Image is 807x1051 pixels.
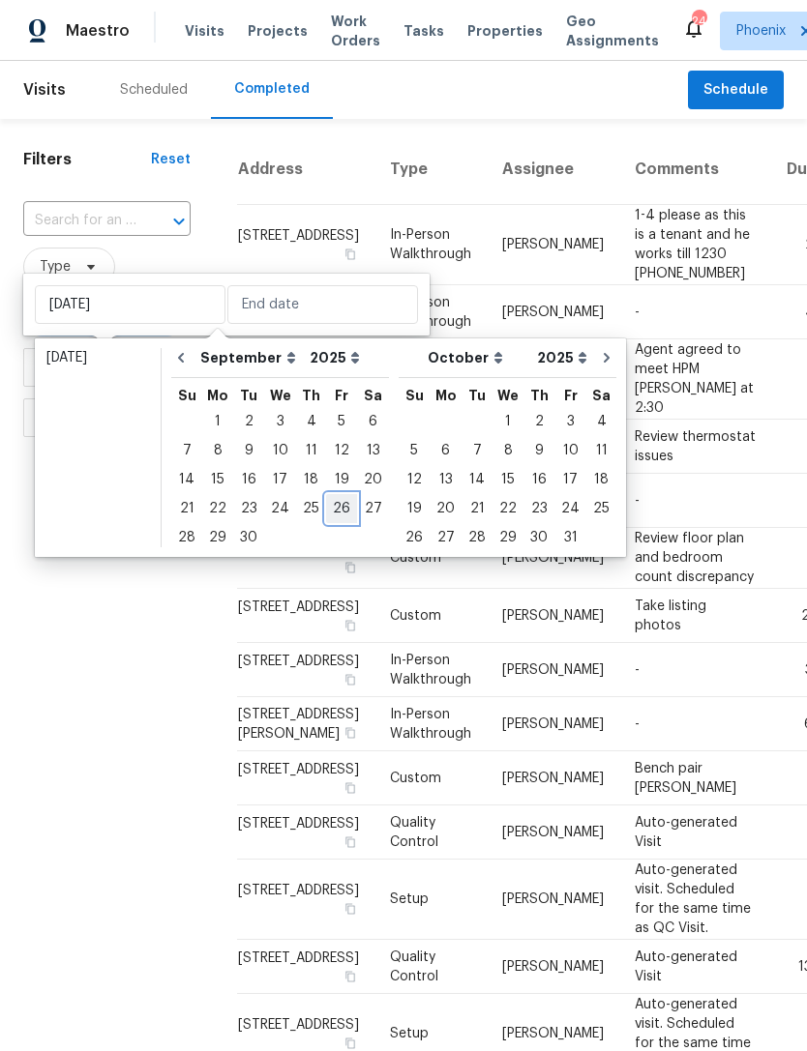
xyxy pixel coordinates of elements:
td: Auto-generated Visit [619,940,771,994]
div: Mon Oct 20 2025 [430,494,462,523]
button: Copy Address [342,968,359,985]
div: Sun Oct 26 2025 [399,523,430,552]
td: [PERSON_NAME] [487,205,619,285]
div: 14 [171,466,202,493]
div: 4 [586,408,616,435]
div: Wed Sep 24 2025 [264,494,296,523]
div: Wed Oct 01 2025 [493,407,523,436]
button: Open [165,208,193,235]
div: Fri Oct 03 2025 [554,407,586,436]
td: [STREET_ADDRESS] [237,860,374,940]
div: Wed Sep 17 2025 [264,465,296,494]
span: Projects [248,21,308,41]
td: [PERSON_NAME] [487,285,619,339]
div: Thu Oct 02 2025 [523,407,554,436]
div: Sat Oct 25 2025 [586,494,616,523]
div: 6 [430,437,462,464]
td: In-Person Walkthrough [374,205,487,285]
div: 18 [296,466,326,493]
div: 28 [171,524,202,551]
div: 24 [264,495,296,522]
ul: Date picker shortcuts [40,343,156,552]
select: Month [423,343,532,372]
div: 26 [399,524,430,551]
div: Sat Sep 27 2025 [357,494,389,523]
button: Go to next month [592,338,621,377]
div: Wed Sep 03 2025 [264,407,296,436]
input: End date [227,285,418,324]
td: [STREET_ADDRESS][PERSON_NAME] [237,697,374,751]
div: 30 [233,524,264,551]
div: 22 [493,495,523,522]
div: Tue Oct 07 2025 [462,436,493,465]
div: Mon Sep 29 2025 [202,523,233,552]
span: Maestro [66,21,130,41]
span: Schedule [703,78,768,102]
div: Thu Sep 04 2025 [296,407,326,436]
button: Copy Address [342,833,359,851]
div: Sat Oct 18 2025 [586,465,616,494]
div: 9 [523,437,554,464]
span: Type [40,257,71,277]
td: [STREET_ADDRESS] [237,805,374,860]
div: 1 [202,408,233,435]
th: Type [374,134,487,205]
td: Auto-generated Visit [619,805,771,860]
div: Fri Oct 31 2025 [554,523,586,552]
div: 3 [264,408,296,435]
td: - [619,643,771,697]
div: Tue Sep 02 2025 [233,407,264,436]
button: Copy Address [342,559,359,576]
td: Take listing photos [619,589,771,643]
div: 20 [357,466,389,493]
div: Mon Sep 15 2025 [202,465,233,494]
div: 7 [462,437,493,464]
div: 10 [554,437,586,464]
div: 16 [523,466,554,493]
div: 15 [493,466,523,493]
td: Quality Control [374,805,487,860]
div: Fri Oct 17 2025 [554,465,586,494]
select: Year [532,343,592,372]
td: [STREET_ADDRESS] [237,751,374,805]
td: Bench pair [PERSON_NAME] [619,751,771,805]
div: 11 [296,437,326,464]
div: 26 [326,495,357,522]
div: Mon Sep 08 2025 [202,436,233,465]
div: Wed Oct 15 2025 [493,465,523,494]
div: Sat Oct 11 2025 [586,436,616,465]
div: 4 [296,408,326,435]
div: 15 [202,466,233,493]
select: Year [305,343,365,372]
span: Tasks [403,24,444,38]
td: Custom [374,589,487,643]
div: Wed Sep 10 2025 [264,436,296,465]
td: - [619,697,771,751]
abbr: Friday [335,389,348,402]
abbr: Sunday [178,389,196,402]
div: Fri Sep 12 2025 [326,436,357,465]
div: 5 [326,408,357,435]
button: Copy Address [342,724,359,742]
th: Assignee [487,134,619,205]
td: [STREET_ADDRESS] [237,528,374,589]
div: 21 [171,495,202,522]
button: Copy Address [342,671,359,688]
abbr: Thursday [530,389,549,402]
div: Wed Oct 29 2025 [493,523,523,552]
div: Tue Sep 09 2025 [233,436,264,465]
td: [PERSON_NAME] [487,805,619,860]
div: Thu Sep 18 2025 [296,465,326,494]
th: Address [237,134,374,205]
div: 24 [554,495,586,522]
div: 6 [357,408,389,435]
div: 2 [233,408,264,435]
div: 22 [202,495,233,522]
abbr: Saturday [592,389,611,402]
div: Fri Oct 10 2025 [554,436,586,465]
div: 29 [202,524,233,551]
td: - [619,285,771,339]
div: 2 [523,408,554,435]
div: 7 [171,437,202,464]
div: 30 [523,524,554,551]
